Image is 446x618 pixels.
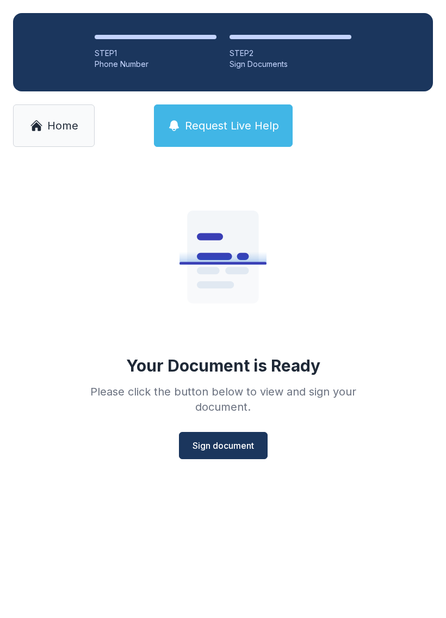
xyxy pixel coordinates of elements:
span: Sign document [193,439,254,452]
div: Phone Number [95,59,216,70]
div: STEP 1 [95,48,216,59]
div: Your Document is Ready [126,356,320,375]
div: Sign Documents [230,59,351,70]
span: Home [47,118,78,133]
span: Request Live Help [185,118,279,133]
div: Please click the button below to view and sign your document. [66,384,380,415]
div: STEP 2 [230,48,351,59]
